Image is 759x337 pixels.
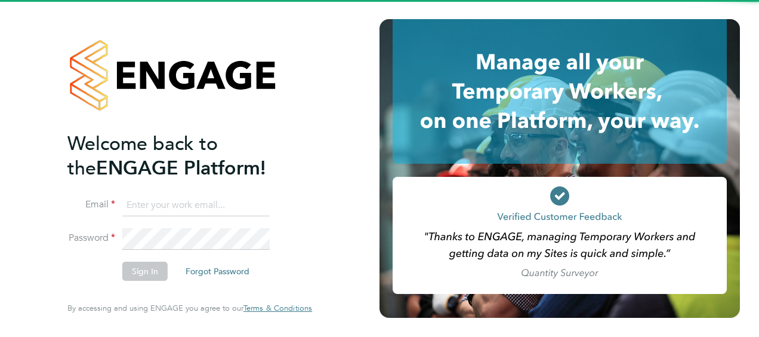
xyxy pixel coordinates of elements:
button: Sign In [122,262,168,281]
button: Forgot Password [176,262,259,281]
label: Password [67,232,115,244]
h2: ENGAGE Platform! [67,131,300,180]
input: Enter your work email... [122,195,270,216]
label: Email [67,198,115,211]
span: Welcome back to the [67,132,218,180]
a: Terms & Conditions [243,304,312,313]
span: By accessing and using ENGAGE you agree to our [67,303,312,313]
